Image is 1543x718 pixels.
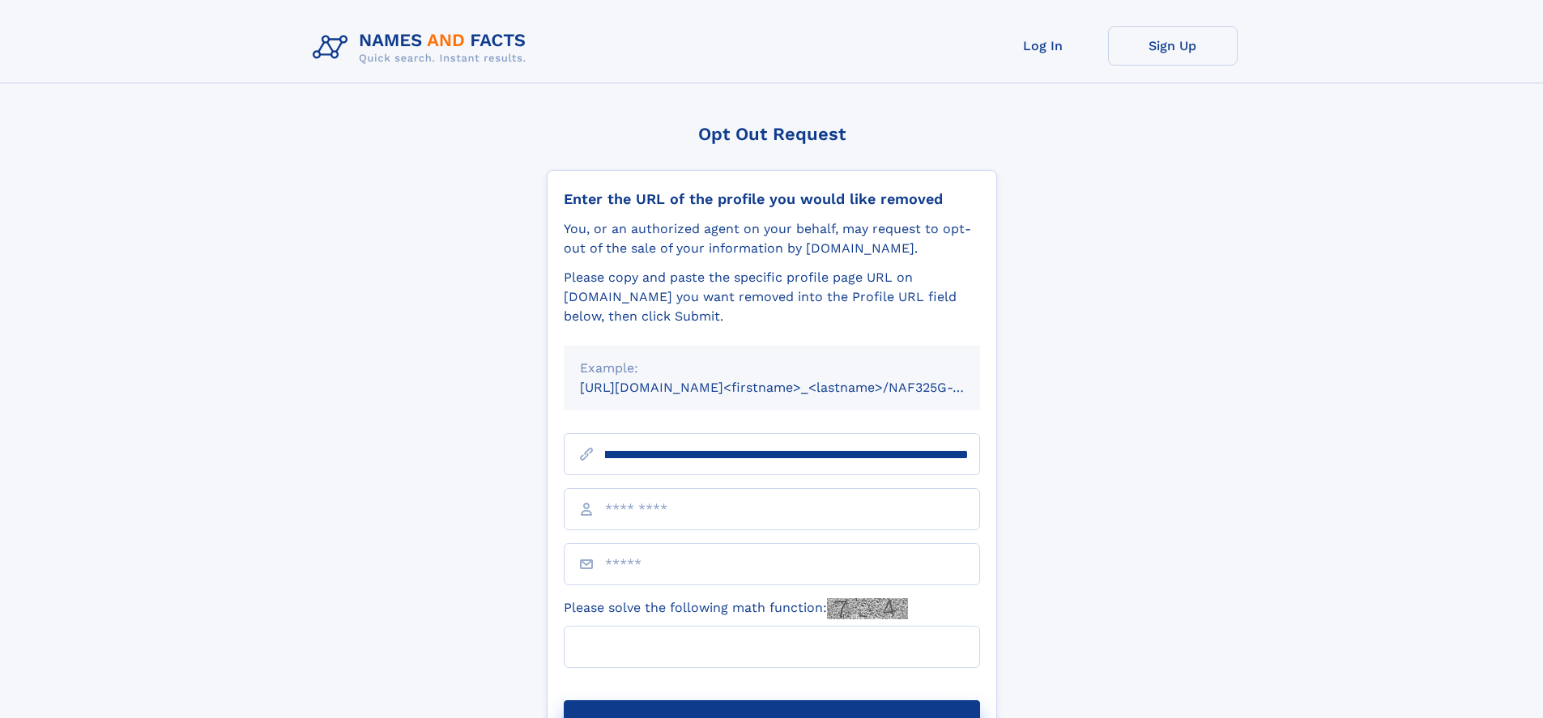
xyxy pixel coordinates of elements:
[547,124,997,144] div: Opt Out Request
[306,26,539,70] img: Logo Names and Facts
[1108,26,1238,66] a: Sign Up
[564,219,980,258] div: You, or an authorized agent on your behalf, may request to opt-out of the sale of your informatio...
[978,26,1108,66] a: Log In
[564,598,908,619] label: Please solve the following math function:
[580,359,964,378] div: Example:
[580,380,1011,395] small: [URL][DOMAIN_NAME]<firstname>_<lastname>/NAF325G-xxxxxxxx
[564,190,980,208] div: Enter the URL of the profile you would like removed
[564,268,980,326] div: Please copy and paste the specific profile page URL on [DOMAIN_NAME] you want removed into the Pr...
